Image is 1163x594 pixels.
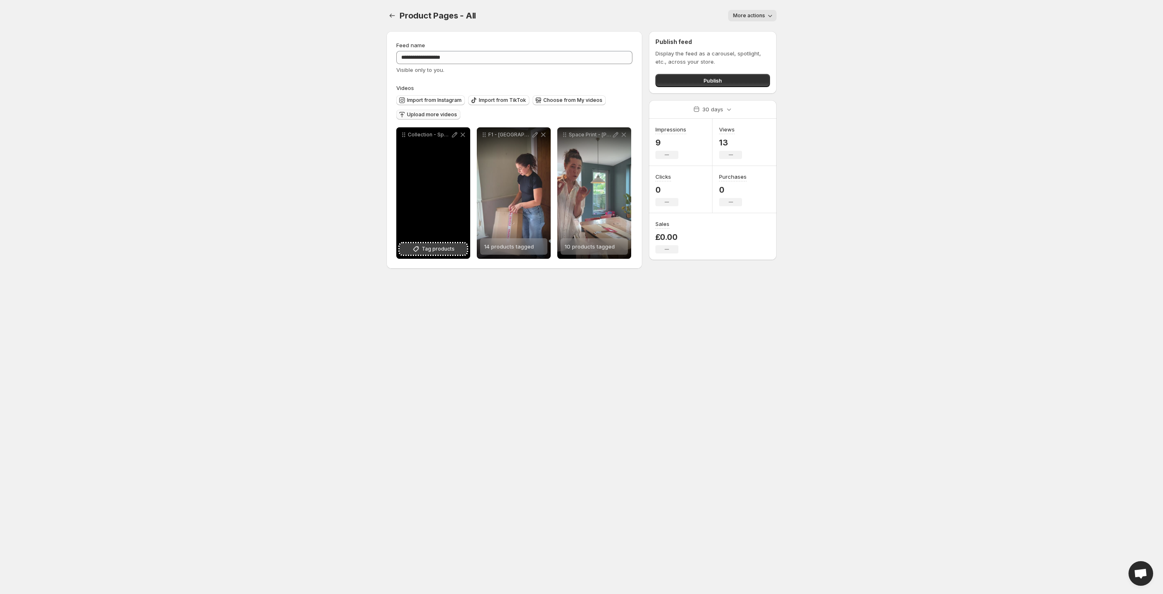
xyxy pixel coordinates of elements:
[477,127,551,259] div: F1 - [GEOGRAPHIC_DATA] - El Website14 products tagged
[468,95,529,105] button: Import from TikTok
[719,125,735,134] h3: Views
[396,42,425,48] span: Feed name
[407,111,457,118] span: Upload more videos
[655,49,770,66] p: Display the feed as a carousel, spotlight, etc., across your store.
[479,97,526,104] span: Import from TikTok
[655,74,770,87] button: Publish
[396,127,470,259] div: Collection - Space FlickingTag products
[386,10,398,21] button: Settings
[396,110,460,120] button: Upload more videos
[655,232,678,242] p: £0.00
[655,125,686,134] h3: Impressions
[543,97,602,104] span: Choose from My videos
[719,185,747,195] p: 0
[702,105,723,113] p: 30 days
[533,95,606,105] button: Choose from My videos
[655,220,669,228] h3: Sales
[396,95,465,105] button: Import from Instagram
[733,12,765,19] span: More actions
[557,127,631,259] div: Space Print - [PERSON_NAME] Website10 products tagged
[565,243,615,250] span: 10 products tagged
[1129,561,1153,586] div: Open chat
[488,131,531,138] p: F1 - [GEOGRAPHIC_DATA] - El Website
[655,38,770,46] h2: Publish feed
[422,245,455,253] span: Tag products
[703,76,722,85] span: Publish
[400,243,467,255] button: Tag products
[655,185,678,195] p: 0
[408,131,450,138] p: Collection - Space Flicking
[396,67,444,73] span: Visible only to you.
[407,97,462,104] span: Import from Instagram
[400,11,476,21] span: Product Pages - All
[728,10,777,21] button: More actions
[396,85,414,91] span: Videos
[484,243,534,250] span: 14 products tagged
[719,173,747,181] h3: Purchases
[719,138,742,147] p: 13
[655,173,671,181] h3: Clicks
[569,131,611,138] p: Space Print - [PERSON_NAME] Website
[655,138,686,147] p: 9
